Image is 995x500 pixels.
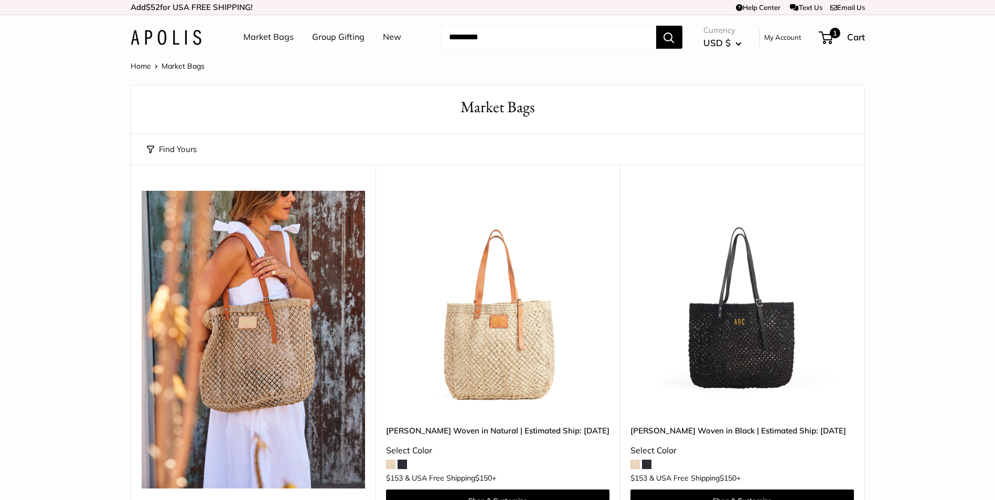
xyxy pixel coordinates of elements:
button: Search [656,26,682,49]
button: USD $ [703,35,742,51]
div: Select Color [386,443,609,459]
a: Market Bags [243,29,294,45]
a: [PERSON_NAME] Woven in Black | Estimated Ship: [DATE] [630,425,854,437]
a: Email Us [830,3,865,12]
span: 1 [829,28,840,38]
input: Search... [441,26,656,49]
h1: Market Bags [147,96,849,118]
img: Mercado Woven in Black | Estimated Ship: Oct. 19th [630,191,854,414]
a: New [383,29,401,45]
span: $150 [720,473,736,483]
span: USD $ [703,37,731,48]
span: $153 [386,473,403,483]
span: & USA Free Shipping + [649,474,741,482]
span: & USA Free Shipping + [405,474,496,482]
a: Mercado Woven in Natural | Estimated Ship: Oct. 12thMercado Woven in Natural | Estimated Ship: Oc... [386,191,609,414]
img: Mercado Woven in Natural | Estimated Ship: Oct. 12th [386,191,609,414]
a: Group Gifting [312,29,365,45]
span: Cart [847,31,865,42]
span: Market Bags [162,61,205,71]
a: Text Us [790,3,822,12]
a: Mercado Woven in Black | Estimated Ship: Oct. 19thMercado Woven in Black | Estimated Ship: Oct. 19th [630,191,854,414]
img: Mercado Woven — Handwoven from 100% golden jute by artisan women taking over 20 hours to craft. [142,191,365,488]
span: $153 [630,473,647,483]
a: 1 Cart [820,29,865,46]
a: Home [131,61,151,71]
img: Apolis [131,30,201,45]
a: [PERSON_NAME] Woven in Natural | Estimated Ship: [DATE] [386,425,609,437]
a: My Account [764,31,801,44]
nav: Breadcrumb [131,59,205,73]
div: Select Color [630,443,854,459]
span: $150 [475,473,492,483]
span: $52 [146,2,160,12]
a: Help Center [736,3,780,12]
span: Currency [703,23,742,38]
button: Find Yours [147,142,197,157]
